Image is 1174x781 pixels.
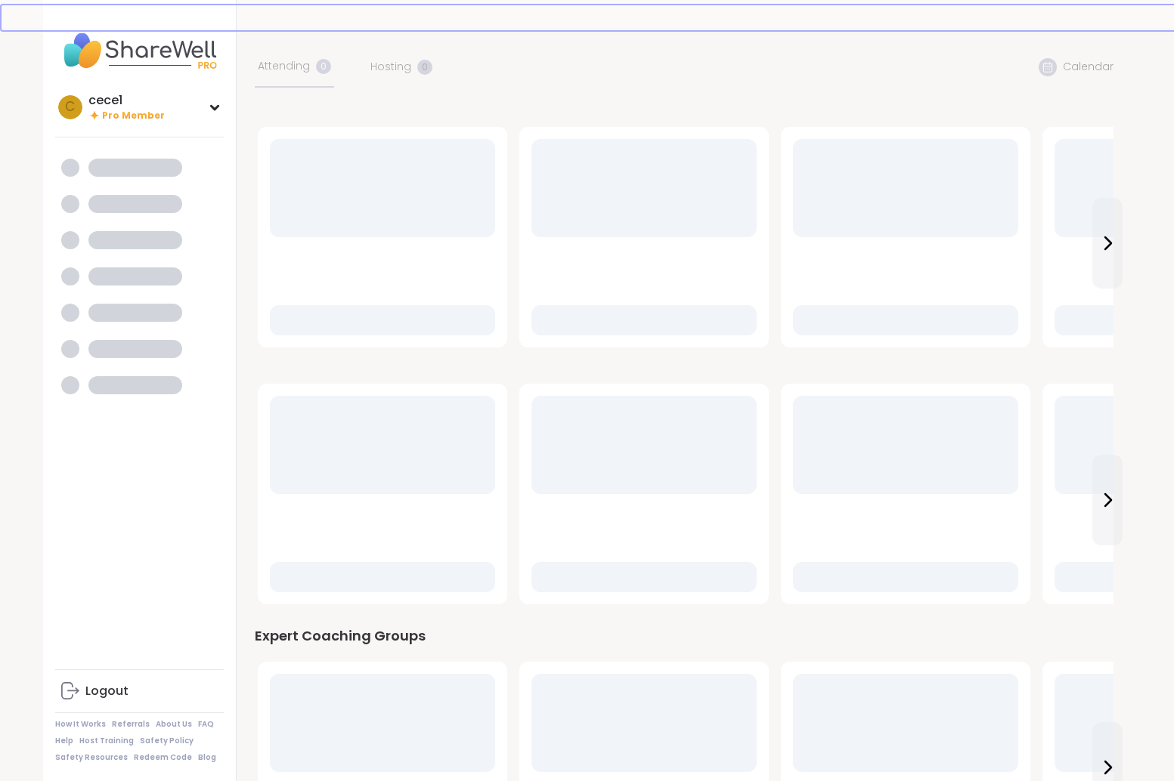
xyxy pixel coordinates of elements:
div: Expert Coaching Groups [255,625,1114,647]
a: FAQ [198,719,214,730]
a: Logout [55,673,224,709]
div: Logout [85,683,129,699]
a: Host Training [79,736,134,746]
span: c [65,97,75,117]
span: Pro Member [102,110,165,122]
img: ShareWell Nav Logo [55,24,224,77]
a: About Us [156,719,192,730]
a: Safety Policy [140,736,194,746]
a: Help [55,736,73,746]
a: Referrals [112,719,150,730]
a: Safety Resources [55,752,128,763]
a: How It Works [55,719,106,730]
a: Redeem Code [134,752,192,763]
a: Blog [198,752,216,763]
div: cece1 [88,92,165,109]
